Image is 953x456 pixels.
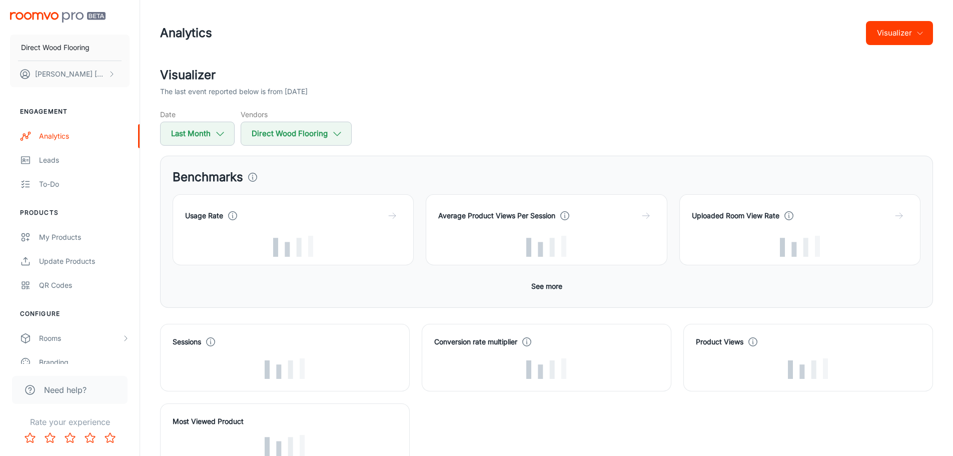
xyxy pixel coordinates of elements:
button: Rate 5 star [100,428,120,448]
button: Direct Wood Flooring [241,122,352,146]
img: Loading [526,236,566,257]
button: [PERSON_NAME] [PERSON_NAME] [10,61,130,87]
div: QR Codes [39,280,130,291]
button: Rate 4 star [80,428,100,448]
img: Loading [265,435,305,456]
h2: Visualizer [160,66,933,84]
button: Visualizer [866,21,933,45]
h4: Uploaded Room View Rate [692,210,779,221]
h4: Most Viewed Product [173,416,397,427]
h3: Benchmarks [173,168,243,186]
button: Last Month [160,122,235,146]
img: Loading [273,236,313,257]
div: Update Products [39,256,130,267]
h5: Vendors [241,109,352,120]
div: Leads [39,155,130,166]
img: Loading [265,358,305,379]
p: The last event reported below is from [DATE] [160,86,308,97]
span: Need help? [44,384,87,396]
h4: Average Product Views Per Session [438,210,555,221]
button: Rate 1 star [20,428,40,448]
p: Direct Wood Flooring [21,42,90,53]
h4: Sessions [173,336,201,347]
h4: Product Views [696,336,743,347]
h4: Usage Rate [185,210,223,221]
p: [PERSON_NAME] [PERSON_NAME] [35,69,106,80]
h5: Date [160,109,235,120]
img: Loading [526,358,566,379]
h1: Analytics [160,24,212,42]
div: Analytics [39,131,130,142]
img: Roomvo PRO Beta [10,12,106,23]
div: My Products [39,232,130,243]
div: Rooms [39,333,122,344]
h4: Conversion rate multiplier [434,336,517,347]
button: Rate 3 star [60,428,80,448]
button: See more [527,277,566,295]
div: To-do [39,179,130,190]
img: Loading [788,358,828,379]
p: Rate your experience [8,416,132,428]
div: Branding [39,357,130,368]
button: Direct Wood Flooring [10,35,130,61]
img: Loading [780,236,820,257]
button: Rate 2 star [40,428,60,448]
